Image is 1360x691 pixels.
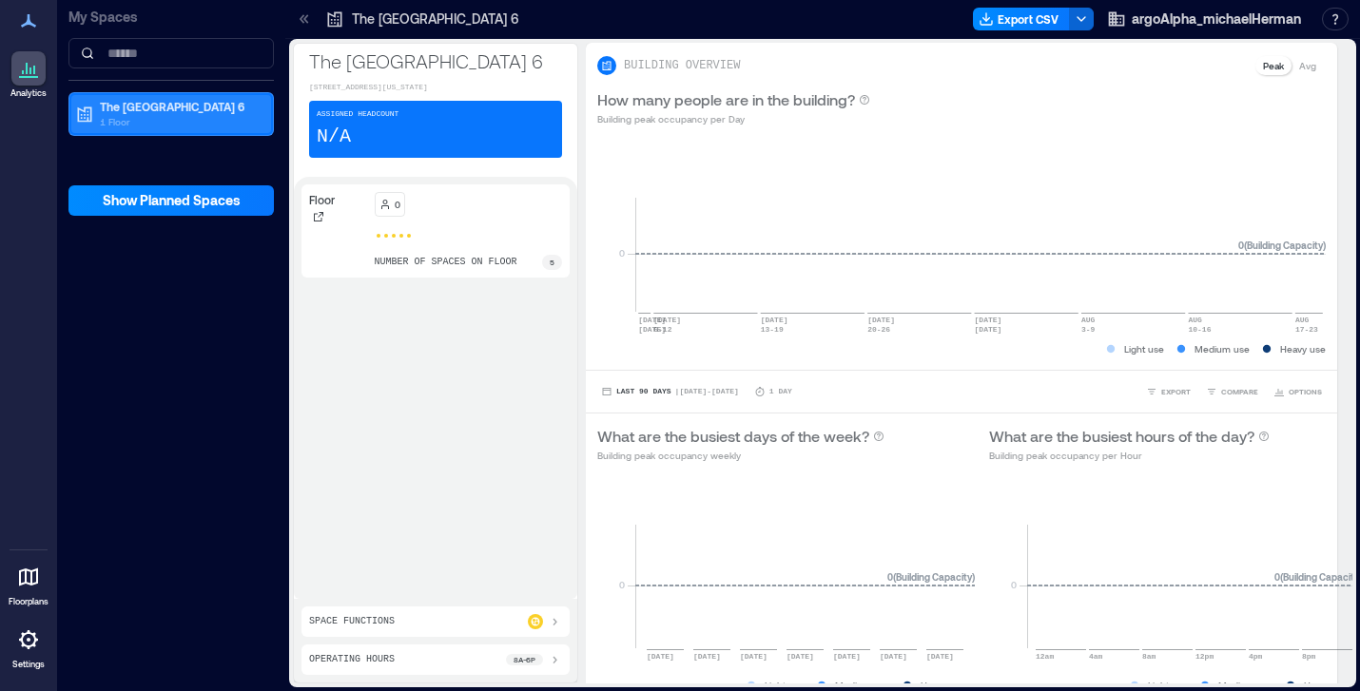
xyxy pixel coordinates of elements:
[597,111,870,126] p: Building peak occupancy per Day
[1132,10,1301,29] span: argoAlpha_michaelHerman
[1188,325,1211,334] text: 10-16
[1011,579,1017,590] tspan: 0
[1081,316,1096,324] text: AUG
[1124,341,1164,356] p: Light use
[9,596,49,607] p: Floorplans
[769,386,792,397] p: 1 Day
[867,316,895,324] text: [DATE]
[1202,382,1262,401] button: COMPARE
[514,654,535,665] p: 8a - 6p
[989,425,1254,448] p: What are the busiest hours of the day?
[1089,652,1103,661] text: 4am
[787,652,814,661] text: [DATE]
[1142,652,1156,661] text: 8am
[317,124,351,150] p: N/A
[6,617,51,676] a: Settings
[1188,316,1202,324] text: AUG
[100,99,260,114] p: The [GEOGRAPHIC_DATA] 6
[1221,386,1258,397] span: COMPARE
[1195,341,1250,356] p: Medium use
[309,614,395,629] p: Space Functions
[975,325,1002,334] text: [DATE]
[352,10,519,29] p: The [GEOGRAPHIC_DATA] 6
[619,579,625,590] tspan: 0
[1249,652,1263,661] text: 4pm
[973,8,1070,30] button: Export CSV
[693,652,721,661] text: [DATE]
[1280,341,1326,356] p: Heavy use
[597,448,884,463] p: Building peak occupancy weekly
[1142,382,1195,401] button: EXPORT
[1195,652,1214,661] text: 12pm
[975,316,1002,324] text: [DATE]
[3,554,54,613] a: Floorplans
[309,652,395,667] p: Operating Hours
[103,191,241,210] span: Show Planned Spaces
[309,82,562,93] p: [STREET_ADDRESS][US_STATE]
[395,197,400,212] p: 0
[1302,652,1316,661] text: 8pm
[740,652,767,661] text: [DATE]
[100,114,260,129] p: 1 Floor
[867,325,890,334] text: 20-26
[1270,382,1326,401] button: OPTIONS
[1289,386,1322,397] span: OPTIONS
[317,108,398,120] p: Assigned Headcount
[1081,325,1096,334] text: 3-9
[1036,652,1054,661] text: 12am
[880,652,907,661] text: [DATE]
[638,316,666,324] text: [DATE]
[5,46,52,105] a: Analytics
[1101,4,1307,34] button: argoAlpha_michaelHerman
[989,448,1270,463] p: Building peak occupancy per Hour
[550,257,554,268] p: 5
[638,325,666,334] text: [DATE]
[761,316,788,324] text: [DATE]
[1299,58,1316,73] p: Avg
[1263,58,1284,73] p: Peak
[647,652,674,661] text: [DATE]
[68,8,274,27] p: My Spaces
[597,88,855,111] p: How many people are in the building?
[309,48,562,74] p: The [GEOGRAPHIC_DATA] 6
[10,87,47,99] p: Analytics
[653,316,681,324] text: [DATE]
[653,325,671,334] text: 6-12
[1161,386,1191,397] span: EXPORT
[1295,325,1318,334] text: 17-23
[375,255,517,270] p: number of spaces on floor
[309,192,335,207] p: Floor
[761,325,784,334] text: 13-19
[624,58,740,73] p: BUILDING OVERVIEW
[619,247,625,259] tspan: 0
[12,659,45,670] p: Settings
[926,652,954,661] text: [DATE]
[833,652,861,661] text: [DATE]
[68,185,274,216] button: Show Planned Spaces
[597,425,869,448] p: What are the busiest days of the week?
[597,382,743,401] button: Last 90 Days |[DATE]-[DATE]
[1295,316,1310,324] text: AUG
